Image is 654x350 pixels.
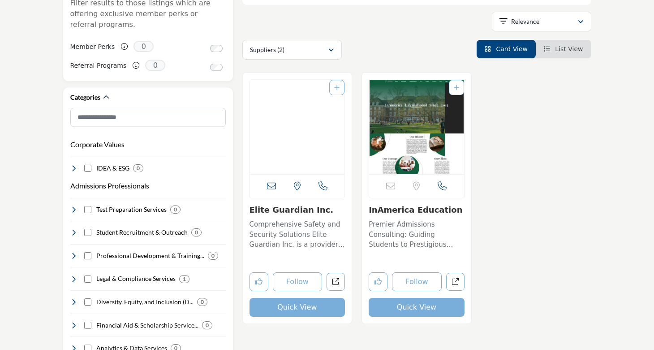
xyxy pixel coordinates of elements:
[179,275,189,283] div: 1 Results For Legal & Compliance Services
[202,321,212,329] div: 0 Results For Financial Aid & Scholarship Services
[250,205,334,214] a: Elite Guardian Inc.
[454,84,459,91] a: Add To List
[96,321,198,330] h4: Financial Aid & Scholarship Services: Professional planning and execution of school events, confe...
[369,205,462,214] a: InAmerica Education
[446,273,465,291] a: Open inamerica-education in new tab
[84,165,91,172] input: Select IDEA & ESG checkbox
[369,298,465,317] button: Quick View
[327,273,345,291] a: Open elite-guardian-inc in new tab
[210,64,223,71] input: Switch to Referral Programs
[84,206,91,213] input: Select Test Preparation Services checkbox
[133,164,143,172] div: 0 Results For IDEA & ESG
[70,93,100,102] h2: Categories
[250,80,345,174] a: Open Listing in new tab
[70,180,149,191] button: Admissions Professionals
[84,229,91,236] input: Select Student Recruitment & Outreach checkbox
[70,139,125,150] button: Corporate Values
[369,205,465,215] h3: InAmerica Education
[96,228,188,237] h4: Student Recruitment & Outreach: Expert financial management and support tailored to the specific ...
[84,322,91,329] input: Select Financial Aid & Scholarship Services checkbox
[210,45,223,52] input: Switch to Member Perks
[197,298,207,306] div: 0 Results For Diversity, Equity, and Inclusion (DEI)
[536,40,591,58] li: List View
[96,297,194,306] h4: Diversity, Equity, and Inclusion (DEI): Creative and strategic marketing solutions to enhance bra...
[544,45,583,52] a: View List
[492,12,591,31] button: Relevance
[201,299,204,305] b: 0
[273,272,323,291] button: Follow
[84,252,91,259] input: Select Professional Development & Training checkbox
[191,228,202,236] div: 0 Results For Student Recruitment & Outreach
[392,272,442,291] button: Follow
[133,41,154,52] span: 0
[250,219,345,250] p: Comprehensive Safety and Security Solutions Elite Guardian Inc. is a provider of comprehensive sa...
[250,205,345,215] h3: Elite Guardian Inc.
[96,251,204,260] h4: Professional Development & Training: Reliable and efficient transportation options that meet the ...
[208,252,218,260] div: 0 Results For Professional Development & Training
[511,17,539,26] p: Relevance
[174,206,177,213] b: 0
[369,272,387,291] button: Like listing
[250,272,268,291] button: Like listing
[250,80,345,174] img: Elite Guardian Inc.
[250,217,345,250] a: Comprehensive Safety and Security Solutions Elite Guardian Inc. is a provider of comprehensive sa...
[70,58,127,74] label: Referral Programs
[84,276,91,283] input: Select Legal & Compliance Services checkbox
[70,108,226,127] input: Search Category
[96,274,176,283] h4: Legal & Compliance Services: Innovative educational materials and tools designed to promote effec...
[211,253,215,259] b: 0
[84,298,91,306] input: Select Diversity, Equity, and Inclusion (DEI) checkbox
[170,206,181,214] div: 0 Results For Test Preparation Services
[250,45,284,54] p: Suppliers (2)
[250,298,345,317] button: Quick View
[70,39,115,55] label: Member Perks
[369,219,465,250] p: Premier Admissions Consulting: Guiding Students to Prestigious Schools and Universities Worldwide...
[96,164,129,173] h4: IDEA & ESG: Inclusion, Diversity, Equity and Accessibility | Environmental, Social, and Governance
[334,84,340,91] a: Add To List
[496,45,527,52] span: Card View
[555,45,583,52] span: List View
[369,80,464,174] a: Open Listing in new tab
[242,40,342,60] button: Suppliers (2)
[206,322,209,328] b: 0
[96,205,167,214] h4: Test Preparation Services: Advanced security systems and protocols to ensure the safety of studen...
[183,276,186,282] b: 1
[137,165,140,171] b: 0
[195,229,198,236] b: 0
[477,40,536,58] li: Card View
[369,80,464,174] img: InAmerica Education
[485,45,528,52] a: View Card
[145,60,165,71] span: 0
[369,217,465,250] a: Premier Admissions Consulting: Guiding Students to Prestigious Schools and Universities Worldwide...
